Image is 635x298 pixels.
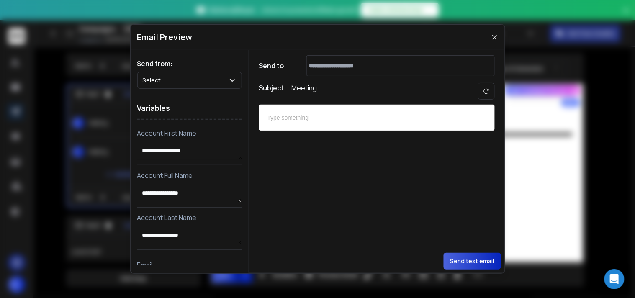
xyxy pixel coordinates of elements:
[292,83,317,100] p: Meeting
[137,31,193,43] h1: Email Preview
[137,97,242,120] h1: Variables
[143,76,165,85] p: Select
[137,59,242,69] h1: Send from:
[137,128,242,138] p: Account First Name
[259,61,293,71] h1: Send to:
[137,260,242,270] p: Email
[137,170,242,180] p: Account Full Name
[444,253,501,270] button: Send test email
[259,83,287,100] h1: Subject:
[604,269,625,289] div: Open Intercom Messenger
[137,213,242,223] p: Account Last Name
